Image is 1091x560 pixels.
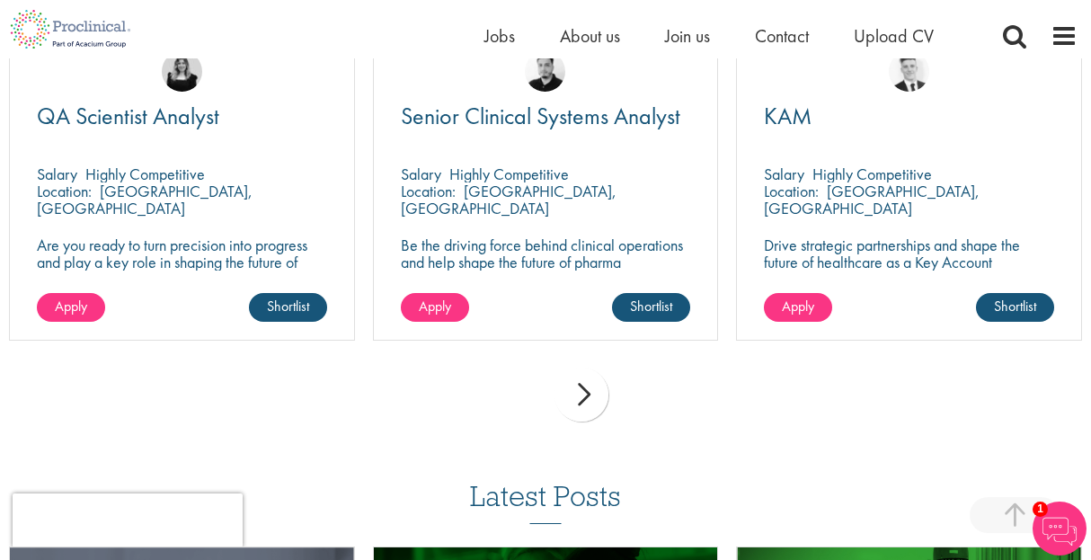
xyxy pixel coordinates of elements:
[612,293,690,322] a: Shortlist
[85,164,205,184] p: Highly Competitive
[755,24,809,48] a: Contact
[764,181,819,201] span: Location:
[812,164,932,184] p: Highly Competitive
[37,164,77,184] span: Salary
[13,493,243,547] iframe: reCAPTCHA
[401,293,469,322] a: Apply
[249,293,327,322] a: Shortlist
[162,51,202,92] img: Molly Colclough
[37,293,105,322] a: Apply
[449,164,569,184] p: Highly Competitive
[764,293,832,322] a: Apply
[560,24,620,48] a: About us
[764,105,1054,128] a: KAM
[401,181,616,218] p: [GEOGRAPHIC_DATA], [GEOGRAPHIC_DATA]
[401,101,680,131] span: Senior Clinical Systems Analyst
[419,297,451,316] span: Apply
[782,297,814,316] span: Apply
[764,164,804,184] span: Salary
[401,236,691,288] p: Be the driving force behind clinical operations and help shape the future of pharma innovation.
[889,51,929,92] img: Nicolas Daniel
[37,181,253,218] p: [GEOGRAPHIC_DATA], [GEOGRAPHIC_DATA]
[854,24,934,48] a: Upload CV
[401,105,691,128] a: Senior Clinical Systems Analyst
[401,181,456,201] span: Location:
[37,105,327,128] a: QA Scientist Analyst
[484,24,515,48] a: Jobs
[764,181,980,218] p: [GEOGRAPHIC_DATA], [GEOGRAPHIC_DATA]
[55,297,87,316] span: Apply
[525,51,565,92] img: Anderson Maldonado
[764,101,812,131] span: KAM
[470,481,621,524] h3: Latest Posts
[976,293,1054,322] a: Shortlist
[764,236,1054,288] p: Drive strategic partnerships and shape the future of healthcare as a Key Account Manager in the p...
[665,24,710,48] a: Join us
[37,236,327,288] p: Are you ready to turn precision into progress and play a key role in shaping the future of pharma...
[37,101,219,131] span: QA Scientist Analyst
[37,181,92,201] span: Location:
[401,164,441,184] span: Salary
[1033,502,1087,556] img: Chatbot
[1033,502,1048,517] span: 1
[554,368,608,422] div: next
